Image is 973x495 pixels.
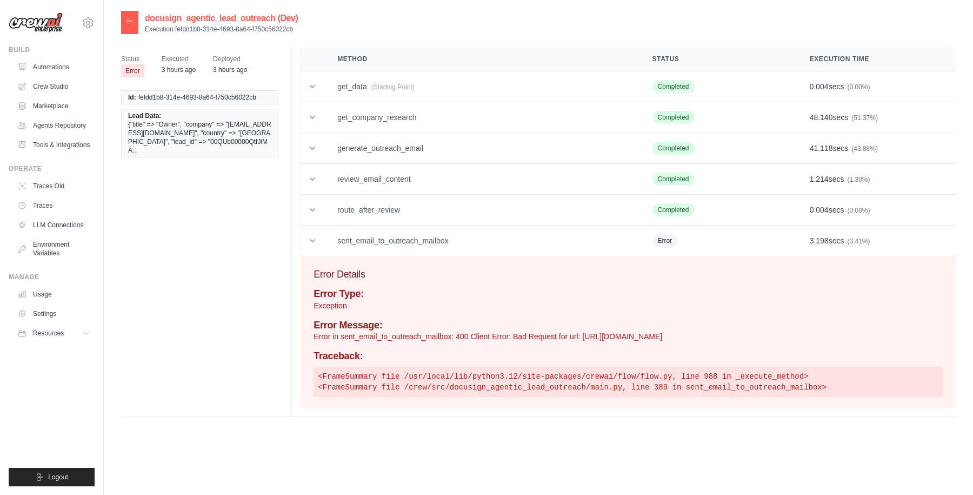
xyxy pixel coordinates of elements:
[324,164,639,195] td: review_email_content
[121,54,144,64] span: Status
[162,66,196,74] time: September 25, 2025 at 20:09 IST
[13,286,95,303] a: Usage
[810,144,833,153] span: 41.118
[652,111,695,124] span: Completed
[145,12,298,25] h2: docusign_agentic_lead_outreach (Dev)
[13,236,95,262] a: Environment Variables
[13,216,95,234] a: LLM Connections
[138,93,256,102] span: fefdd1b8-314e-4693-8a64-f750c56022cb
[13,177,95,195] a: Traces Old
[847,237,870,245] span: (3.41%)
[13,197,95,214] a: Traces
[314,331,943,342] p: Error in sent_email_to_outreach_mailbox: 400 Client Error: Bad Request for url: [URL][DOMAIN_NAME]
[9,164,95,173] div: Operate
[314,367,943,397] pre: <FrameSummary file /usr/local/lib/python3.12/site-packages/crewai/flow/flow.py, line 988 in _exec...
[314,288,943,300] h4: Error Type:
[810,82,829,91] span: 0.004
[652,80,695,93] span: Completed
[652,173,695,186] span: Completed
[797,133,956,164] td: secs
[33,329,64,338] span: Resources
[797,226,956,256] td: secs
[213,66,247,74] time: September 25, 2025 at 19:55 IST
[810,113,833,122] span: 48.140
[13,136,95,154] a: Tools & Integrations
[324,133,639,164] td: generate_outreach_email
[810,175,829,183] span: 1.214
[797,195,956,226] td: secs
[13,58,95,76] a: Automations
[213,54,247,64] span: Deployed
[919,443,973,495] iframe: Chat Widget
[797,164,956,195] td: secs
[128,120,271,155] span: {"title" => "Owner", "company" => "[EMAIL_ADDRESS][DOMAIN_NAME]", "country" => "[GEOGRAPHIC_DATA]...
[9,468,95,486] button: Logout
[797,47,956,71] th: Execution Time
[371,83,415,91] span: (Starting Point)
[13,305,95,322] a: Settings
[810,236,829,245] span: 3.198
[162,54,196,64] span: Executed
[48,473,68,481] span: Logout
[128,111,161,120] span: Lead Data:
[851,114,878,122] span: (51.37%)
[324,195,639,226] td: route_after_review
[797,102,956,133] td: secs
[9,12,63,33] img: Logo
[847,207,870,214] span: (0.00%)
[652,203,695,216] span: Completed
[121,64,144,77] span: Error
[652,234,678,247] span: Error
[324,102,639,133] td: get_company_research
[13,325,95,342] button: Resources
[9,273,95,281] div: Manage
[13,97,95,115] a: Marketplace
[128,93,136,102] span: Id:
[9,45,95,54] div: Build
[324,71,639,102] td: get_data
[810,206,829,214] span: 0.004
[314,267,943,282] h3: Error Details
[13,78,95,95] a: Crew Studio
[847,83,870,91] span: (0.00%)
[314,351,943,362] h4: Traceback:
[797,71,956,102] td: secs
[652,142,695,155] span: Completed
[314,320,943,332] h4: Error Message:
[851,145,878,153] span: (43.88%)
[639,47,797,71] th: Status
[13,117,95,134] a: Agents Repository
[314,300,943,311] p: Exception
[847,176,870,183] span: (1.30%)
[324,226,639,256] td: sent_email_to_outreach_mailbox
[145,25,298,34] p: Execution fefdd1b8-314e-4693-8a64-f750c56022cb
[324,47,639,71] th: Method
